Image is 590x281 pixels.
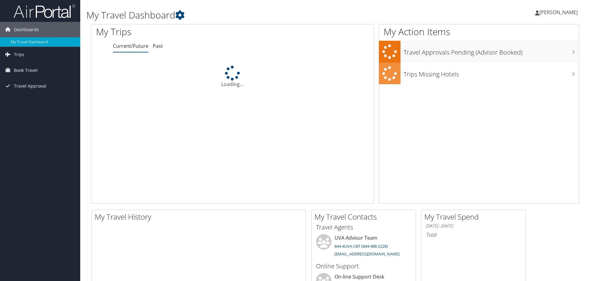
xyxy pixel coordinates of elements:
[404,67,579,79] h3: Trips Missing Hotels
[316,223,411,232] h3: Travel Agents
[95,212,305,222] h2: My Travel History
[14,78,46,94] span: Travel Approval
[14,22,39,37] span: Dashboards
[334,243,388,249] a: 844-4UVA-CBT (844-488-2228)
[424,212,526,222] h2: My Travel Spend
[379,41,579,63] a: Travel Approvals Pending (Advisor Booked)
[404,45,579,57] h3: Travel Approvals Pending (Advisor Booked)
[86,9,418,22] h1: My Travel Dashboard
[426,231,521,238] h6: Total
[314,212,416,222] h2: My Travel Contacts
[113,43,148,49] a: Current/Future
[14,4,75,19] img: airportal-logo.png
[539,9,578,16] span: [PERSON_NAME]
[316,262,411,271] h3: Online Support
[96,25,251,38] h1: My Trips
[334,251,400,257] a: [EMAIL_ADDRESS][DOMAIN_NAME]
[153,43,163,49] a: Past
[14,63,38,78] span: Book Travel
[14,47,24,62] span: Trips
[379,63,579,85] a: Trips Missing Hotels
[313,234,414,259] li: UVA Advisor Team
[535,3,584,22] a: [PERSON_NAME]
[379,25,579,38] h1: My Action Items
[426,223,521,229] h6: [DATE] - [DATE]
[91,66,374,88] div: Loading...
